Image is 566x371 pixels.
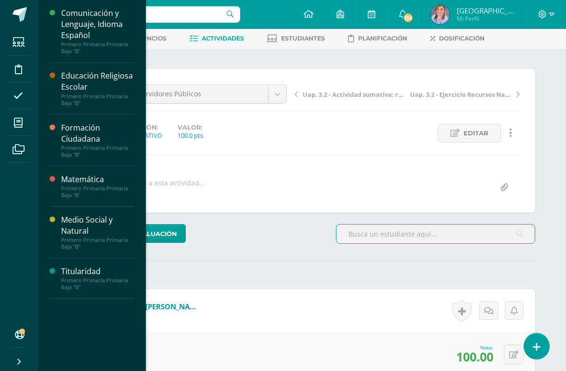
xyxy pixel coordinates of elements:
a: Medio Social y NaturalPrimero Primaria Primaria Baja "B" [61,214,134,250]
span: 136 [403,13,413,23]
span: Herramientas de evaluación [65,225,177,243]
div: Medio Social y Natural [61,214,134,237]
div: Primero Primaria Primaria Baja "B" [61,185,134,199]
span: 100.00 [456,348,493,365]
div: Formación Ciudadana [61,122,134,145]
a: Planificación [348,31,407,46]
a: Formación CiudadanaPrimero Primaria Primaria Baja "B" [61,122,134,158]
span: Uap. 3.2 - Exposición Servidores Públicos [69,85,261,103]
a: Dosificación [430,31,485,46]
span: Estudiantes [281,35,325,42]
input: Busca un estudiante aquí... [336,225,535,243]
a: Educación Religiosa EscolarPrimero Primaria Primaria Baja "B" [61,70,134,106]
div: 100.0 pts [178,131,203,140]
span: Anuncios [133,35,167,42]
span: [GEOGRAPHIC_DATA] [457,6,515,15]
a: Uap. 3.2 - Exposición Servidores Públicos [62,85,286,103]
div: Titularidad [61,266,134,277]
div: Primero Primaria Primaria Baja "B" [61,145,134,158]
a: TitularidadPrimero Primaria Primaria Baja "B" [61,266,134,291]
div: Nota: [456,344,493,351]
a: Uap. 3.2 - Ejercicio Recursos Naturales: Renovables y no renovables. [407,89,520,99]
span: Actividades [202,35,244,42]
label: Valor: [178,124,203,131]
span: Mi Perfil [457,14,515,23]
div: Primero Primaria Primaria Baja "B" [61,237,134,250]
span: Dosificación [439,35,485,42]
a: Actividades [190,31,244,46]
span: Uap. 3.2 - Ejercicio Recursos Naturales: Renovables y no renovables. [410,90,512,99]
a: Estudiantes [267,31,325,46]
div: Primero Primaria Primaria Baja "B" [61,41,134,54]
div: Primero Primaria Primaria Baja "B" [61,277,134,291]
span: Planificación [358,35,407,42]
a: Comunicación y Lenguaje, Idioma EspañolPrimero Primaria Primaria Baja "B" [61,8,134,54]
img: 57144349533d22c9ce3f46665e7b8046.png [430,5,450,24]
a: MatemáticaPrimero Primaria Primaria Baja "B" [61,174,134,199]
div: Primero Primaria Primaria Baja "B" [61,93,134,106]
div: Comunicación y Lenguaje, Idioma Español [61,8,134,41]
div: Matemática [61,174,134,185]
div: Educación Religiosa Escolar [61,70,134,93]
span: Editar [463,124,489,142]
a: Uap. 3.2 - Actividad sumativa: recursos naturales, servidores públicos, salud y enfermedad. [295,89,407,99]
span: Uap. 3.2 - Actividad sumativa: recursos naturales, servidores públicos, salud y enfermedad. [303,90,404,99]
